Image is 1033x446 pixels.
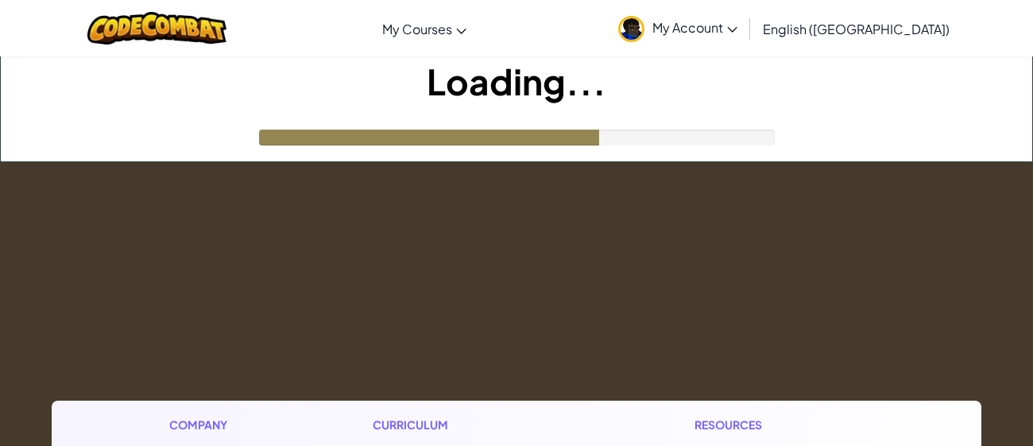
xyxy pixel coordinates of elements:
[87,12,226,45] img: CodeCombat logo
[610,3,745,53] a: My Account
[652,19,737,36] span: My Account
[755,7,958,50] a: English ([GEOGRAPHIC_DATA])
[618,16,644,42] img: avatar
[763,21,950,37] span: English ([GEOGRAPHIC_DATA])
[694,417,864,433] h1: Resources
[1,56,1032,106] h1: Loading...
[374,7,474,50] a: My Courses
[382,21,452,37] span: My Courses
[373,417,565,433] h1: Curriculum
[169,417,243,433] h1: Company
